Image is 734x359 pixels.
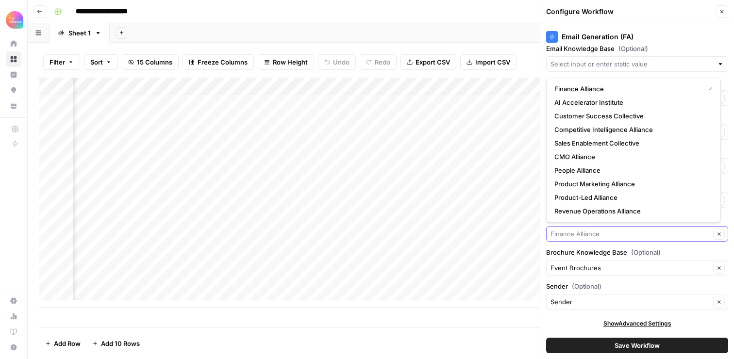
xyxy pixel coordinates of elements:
img: Alliance Logo [6,11,23,29]
a: Insights [6,67,21,82]
span: People Alliance [554,165,709,175]
button: Help + Support [6,340,21,355]
span: Add Row [54,339,81,348]
input: Event Brochures [550,263,710,273]
a: Opportunities [6,82,21,98]
span: Product Marketing Alliance [554,179,709,189]
button: Sort [84,54,118,70]
span: Revenue Operations Alliance [554,206,709,216]
span: AI Accelerator Institute [554,98,709,107]
div: Email Generation (FA) [546,31,728,43]
span: Undo [333,57,350,67]
a: Your Data [6,98,21,114]
input: Sender [550,297,710,307]
span: 15 Columns [137,57,172,67]
button: Import CSV [460,54,517,70]
input: Finance Alliance [550,229,710,239]
label: Primary Subject URL [546,78,728,87]
button: Add 10 Rows [86,336,146,351]
span: (Optional) [572,281,601,291]
span: (Optional) [631,247,661,257]
button: Redo [360,54,397,70]
span: Redo [375,57,390,67]
button: Filter [43,54,80,70]
button: Export CSV [400,54,456,70]
span: Show Advanced Settings [603,319,671,328]
button: Save Workflow [546,338,728,353]
a: Home [6,36,21,51]
a: Settings [6,293,21,309]
span: Export CSV [416,57,450,67]
a: Sheet 1 [50,23,110,43]
label: Email Knowledge Base [546,44,728,53]
label: Brochure Knowledge Base [546,247,728,257]
button: Undo [318,54,356,70]
button: Add Row [39,336,86,351]
span: Filter [50,57,65,67]
span: Product-Led Alliance [554,193,709,202]
label: Sender [546,281,728,291]
span: Customer Success Collective [554,111,709,121]
span: Competitive Intelligence Alliance [554,125,709,134]
span: CMO Alliance [554,152,709,162]
a: Browse [6,51,21,67]
a: Usage [6,309,21,324]
input: Select input or enter static value [550,59,713,69]
span: Sales Enablement Collective [554,138,709,148]
span: Save Workflow [615,341,660,350]
span: (Optional) [618,44,648,53]
span: Sort [90,57,103,67]
button: 15 Columns [122,54,179,70]
a: Learning Hub [6,324,21,340]
button: Freeze Columns [183,54,254,70]
button: Row Height [258,54,314,70]
span: Row Height [273,57,308,67]
span: Freeze Columns [198,57,248,67]
div: Sheet 1 [68,28,91,38]
span: Import CSV [475,57,510,67]
span: Finance Alliance [554,84,700,94]
span: Add 10 Rows [101,339,140,348]
button: Workspace: Alliance [6,8,21,32]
